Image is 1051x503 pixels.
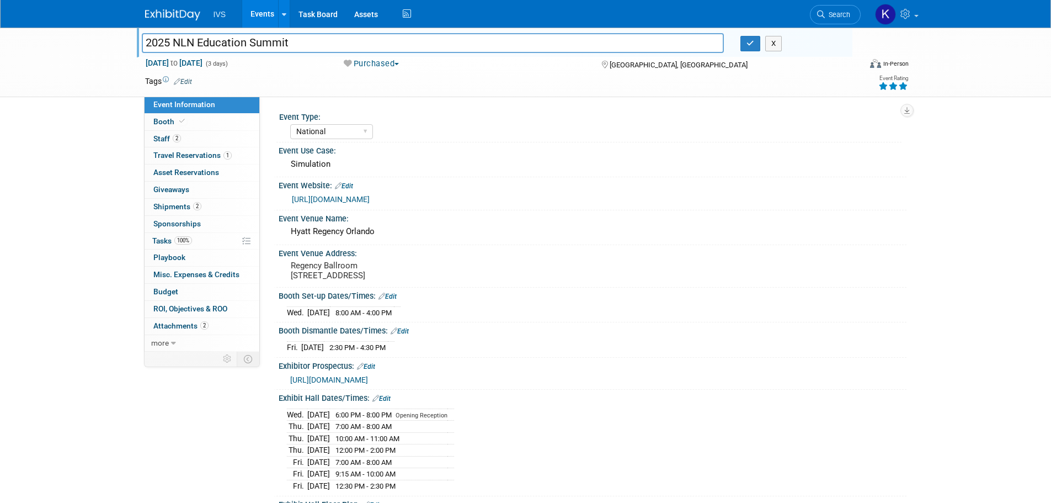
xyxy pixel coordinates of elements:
[307,480,330,491] td: [DATE]
[291,261,528,280] pre: Regency Ballroom [STREET_ADDRESS]
[174,78,192,86] a: Edit
[875,4,896,25] img: Karl Fauerbach
[287,444,307,457] td: Thu.
[287,223,898,240] div: Hyatt Regency Orlando
[335,309,392,317] span: 8:00 AM - 4:00 PM
[287,432,307,444] td: Thu.
[145,284,259,300] a: Budget
[153,219,201,228] span: Sponsorships
[279,390,906,404] div: Exhibit Hall Dates/Times:
[145,199,259,215] a: Shipments2
[883,60,909,68] div: In-Person
[287,456,307,468] td: Fri.
[145,233,259,250] a: Tasks100%
[329,343,386,352] span: 2:30 PM - 4:30 PM
[287,421,307,433] td: Thu.
[279,288,906,302] div: Booth Set-up Dates/Times:
[223,151,232,160] span: 1
[279,322,906,337] div: Booth Dismantle Dates/Times:
[152,236,192,245] span: Tasks
[287,306,307,318] td: Wed.
[214,10,226,19] span: IVS
[153,117,187,126] span: Booth
[307,444,330,457] td: [DATE]
[287,341,301,353] td: Fri.
[307,432,330,444] td: [DATE]
[218,352,237,366] td: Personalize Event Tab Strip
[145,216,259,232] a: Sponsorships
[145,318,259,335] a: Attachments2
[200,321,209,330] span: 2
[237,352,259,366] td: Toggle Event Tabs
[610,61,748,69] span: [GEOGRAPHIC_DATA], [GEOGRAPHIC_DATA]
[307,409,330,421] td: [DATE]
[145,58,203,68] span: [DATE] [DATE]
[145,301,259,317] a: ROI, Objectives & ROO
[287,409,307,421] td: Wed.
[153,321,209,330] span: Attachments
[145,147,259,164] a: Travel Reservations1
[810,5,861,24] a: Search
[145,114,259,130] a: Booth
[153,168,219,177] span: Asset Reservations
[153,270,239,279] span: Misc. Expenses & Credits
[287,156,898,173] div: Simulation
[145,165,259,181] a: Asset Reservations
[340,58,403,70] button: Purchased
[335,470,396,478] span: 9:15 AM - 10:00 AM
[378,293,397,300] a: Edit
[153,151,232,160] span: Travel Reservations
[279,358,906,372] div: Exhibitor Prospectus:
[193,202,201,210] span: 2
[151,338,169,347] span: more
[153,202,201,211] span: Shipments
[290,375,368,384] a: [URL][DOMAIN_NAME]
[307,456,330,468] td: [DATE]
[145,131,259,147] a: Staff2
[307,306,330,318] td: [DATE]
[179,118,185,124] i: Booth reservation complete
[335,482,396,490] span: 12:30 PM - 2:30 PM
[279,210,906,224] div: Event Venue Name:
[173,134,181,142] span: 2
[153,253,185,262] span: Playbook
[145,97,259,113] a: Event Information
[279,177,906,192] div: Event Website:
[335,422,392,431] span: 7:00 AM - 8:00 AM
[145,76,192,87] td: Tags
[796,57,909,74] div: Event Format
[396,412,447,419] span: Opening Reception
[307,468,330,480] td: [DATE]
[145,335,259,352] a: more
[372,395,391,403] a: Edit
[287,468,307,480] td: Fri.
[878,76,908,81] div: Event Rating
[279,245,906,259] div: Event Venue Address:
[145,250,259,266] a: Playbook
[145,267,259,283] a: Misc. Expenses & Credits
[279,142,906,156] div: Event Use Case:
[153,134,181,143] span: Staff
[391,327,409,335] a: Edit
[307,421,330,433] td: [DATE]
[765,36,782,51] button: X
[153,304,227,313] span: ROI, Objectives & ROO
[287,480,307,491] td: Fri.
[825,10,850,19] span: Search
[301,341,324,353] td: [DATE]
[153,287,178,296] span: Budget
[205,60,228,67] span: (3 days)
[174,236,192,245] span: 100%
[335,435,399,443] span: 10:00 AM - 11:00 AM
[169,59,179,67] span: to
[145,9,200,20] img: ExhibitDay
[145,182,259,198] a: Giveaways
[279,109,901,123] div: Event Type:
[153,100,215,109] span: Event Information
[335,411,392,419] span: 6:00 PM - 8:00 PM
[870,59,881,68] img: Format-Inperson.png
[153,185,189,194] span: Giveaways
[335,182,353,190] a: Edit
[335,458,392,467] span: 7:00 AM - 8:00 AM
